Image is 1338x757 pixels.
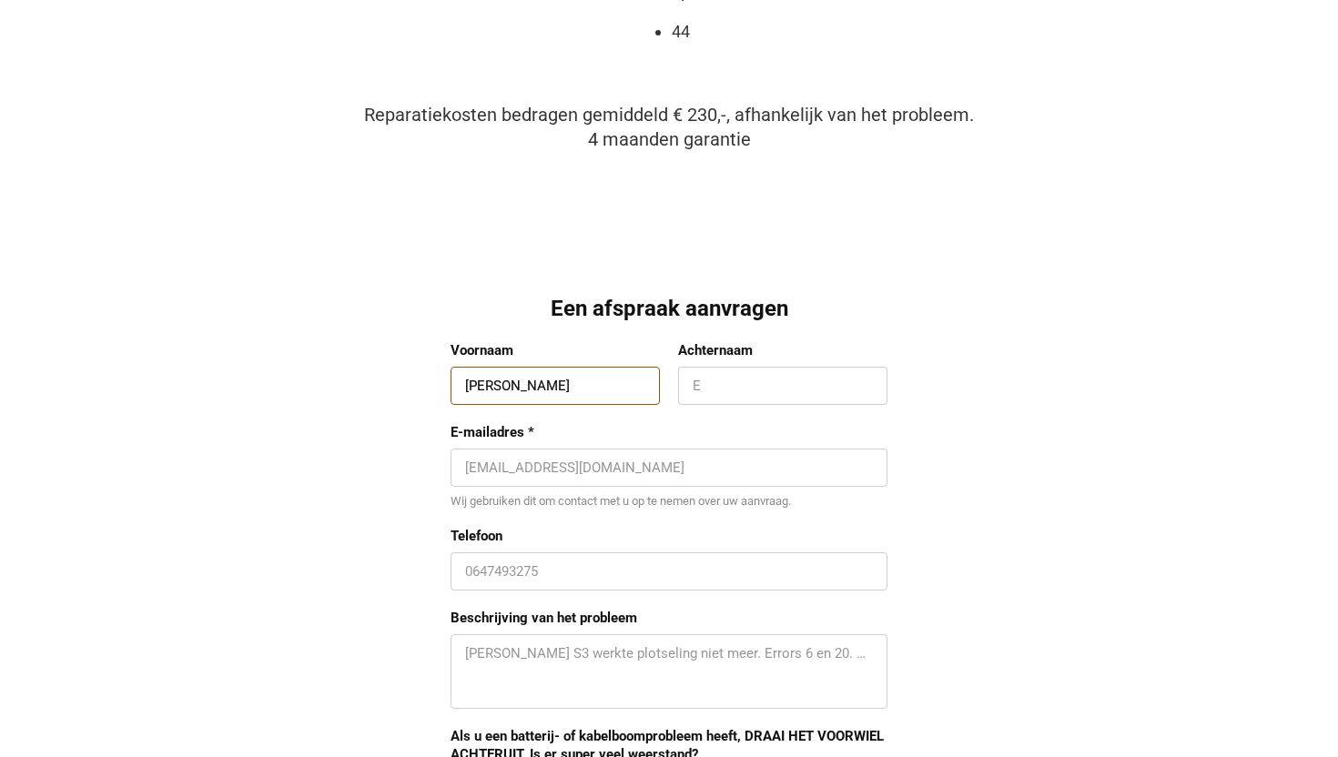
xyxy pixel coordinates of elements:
span: Reparatiekosten bedragen gemiddeld € 230,-, afhankelijk van het probleem. [364,104,974,126]
label: Achternaam [678,341,887,359]
label: Telefoon [451,527,887,545]
input: 0647493275 [465,562,873,580]
label: E-mailadres * [451,423,887,441]
span: 4 maanden garantie [588,128,751,150]
label: Voornaam [451,341,660,359]
li: 44 [672,20,690,44]
label: Beschrijving van het probleem [451,609,887,627]
div: Een afspraak aanvragen [451,295,887,324]
input: E-mailadres * [465,459,873,477]
input: Achternaam [693,377,873,395]
input: Voornaam [465,377,645,395]
div: Wij gebruiken dit om contact met u op te nemen over uw aanvraag. [451,494,887,509]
